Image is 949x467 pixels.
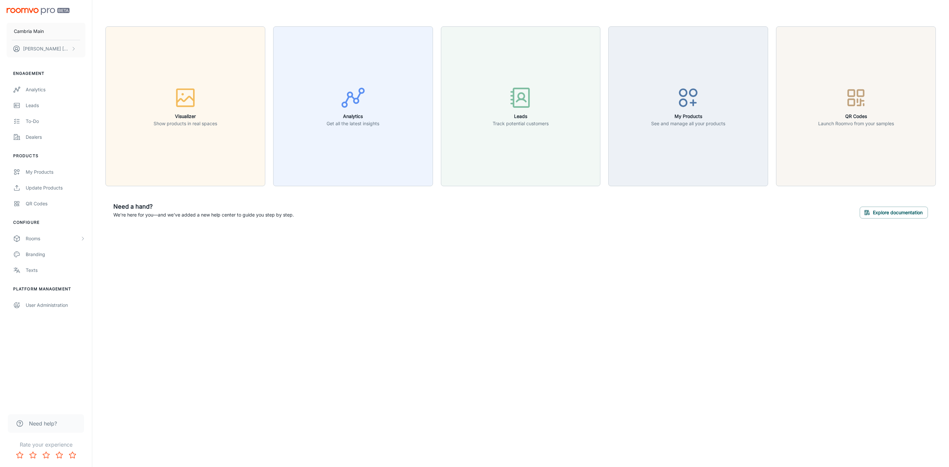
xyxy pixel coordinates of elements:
img: Roomvo PRO Beta [7,8,70,15]
a: LeadsTrack potential customers [441,102,601,109]
button: [PERSON_NAME] [PERSON_NAME] [7,40,85,57]
p: We're here for you—and we've added a new help center to guide you step by step. [113,211,294,219]
div: Leads [26,102,85,109]
p: Get all the latest insights [327,120,379,127]
button: My ProductsSee and manage all your products [608,26,768,186]
a: AnalyticsGet all the latest insights [273,102,433,109]
h6: Need a hand? [113,202,294,211]
div: My Products [26,168,85,176]
button: VisualizerShow products in real spaces [105,26,265,186]
button: Explore documentation [860,207,928,219]
a: Explore documentation [860,209,928,215]
p: Show products in real spaces [154,120,217,127]
p: See and manage all your products [651,120,725,127]
h6: Analytics [327,113,379,120]
h6: Leads [493,113,549,120]
div: To-do [26,118,85,125]
a: QR CodesLaunch Roomvo from your samples [776,102,936,109]
p: Cambria Main [14,28,44,35]
div: Update Products [26,184,85,191]
button: AnalyticsGet all the latest insights [273,26,433,186]
div: Rooms [26,235,80,242]
p: [PERSON_NAME] [PERSON_NAME] [23,45,70,52]
h6: My Products [651,113,725,120]
h6: QR Codes [818,113,894,120]
div: Branding [26,251,85,258]
p: Launch Roomvo from your samples [818,120,894,127]
div: Dealers [26,133,85,141]
button: QR CodesLaunch Roomvo from your samples [776,26,936,186]
p: Track potential customers [493,120,549,127]
div: QR Codes [26,200,85,207]
a: My ProductsSee and manage all your products [608,102,768,109]
button: Cambria Main [7,23,85,40]
h6: Visualizer [154,113,217,120]
div: Analytics [26,86,85,93]
button: LeadsTrack potential customers [441,26,601,186]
